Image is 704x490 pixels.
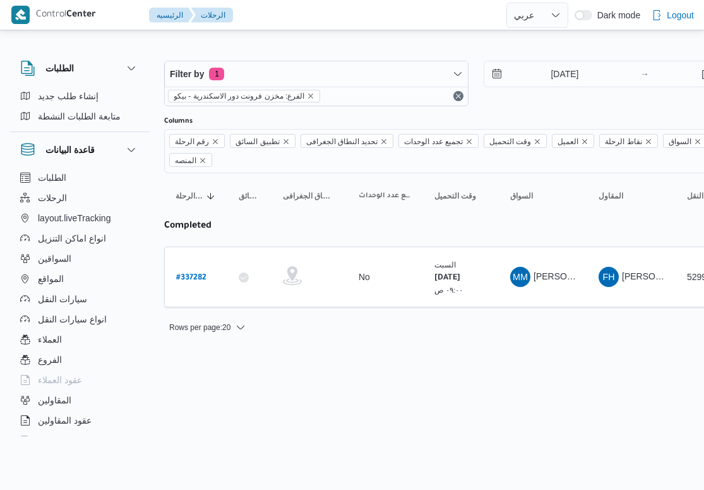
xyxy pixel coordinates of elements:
button: الرحلات [15,188,144,208]
button: Filter by1 active filters [165,61,468,87]
span: رقم الرحلة [175,135,209,149]
span: layout.liveTracking [38,211,110,226]
button: Remove تطبيق السائق from selection in this group [282,138,290,145]
svg: Sorted in descending order [206,191,216,201]
span: العميل [558,135,578,149]
button: المقاولين [15,390,144,410]
button: العملاء [15,329,144,350]
button: layout.liveTracking [15,208,144,228]
span: الرحلات [38,190,67,205]
h3: قاعدة البيانات [45,142,95,157]
button: Remove تجميع عدد الوحدات from selection in this group [465,138,473,145]
label: Columns [164,116,193,126]
button: اجهزة التليفون [15,431,144,451]
div: Mahmood Muhammad Zki Muhammad Alkhtaib [510,267,530,287]
button: سيارات النقل [15,289,144,309]
span: السواق [669,135,691,149]
span: المقاول [599,191,623,201]
div: قاعدة البيانات [10,168,149,441]
button: انواع اماكن التنزيل [15,228,144,248]
button: Remove العميل from selection in this group [581,138,588,145]
span: الفرع: مخزن فرونت دور الاسكندرية - بيكو [174,90,304,102]
button: الفروع [15,350,144,370]
span: متابعة الطلبات النشطة [38,109,121,124]
span: نقاط الرحلة [605,135,641,149]
span: تجميع عدد الوحدات [404,135,463,149]
button: رقم الرحلةSorted in descending order [170,186,221,206]
span: تحديد النطاق الجغرافى [301,134,394,148]
div: No [359,271,370,283]
div: الطلبات [10,86,149,132]
span: المقاولين [38,393,71,408]
button: المواقع [15,269,144,289]
b: # 337282 [176,274,206,283]
input: Press the down key to open a popover containing a calendar. [484,61,628,87]
b: [DATE] [434,274,460,283]
button: عقود المقاولين [15,410,144,431]
span: Filter by [170,66,204,82]
button: الطلبات [20,61,139,76]
span: MM [513,267,528,287]
span: FH [602,267,614,287]
span: رقم الرحلة; Sorted in descending order [176,191,203,201]
span: المنصه [175,154,196,168]
b: Center [66,10,96,20]
button: انواع سيارات النقل [15,309,144,329]
button: إنشاء طلب جديد [15,86,144,106]
span: السواقين [38,251,71,266]
span: السواق [510,191,533,201]
span: تطبيق السائق [230,134,295,148]
span: تحديد النطاق الجغرافى [306,135,378,149]
button: Remove نقاط الرحلة from selection in this group [645,138,652,145]
div: → [640,70,649,78]
button: Remove [451,89,466,104]
button: وقت التحميل [429,186,492,206]
span: سيارات النقل [38,291,87,307]
span: الطلبات [38,170,66,185]
span: Dark mode [592,10,640,20]
span: المنصه [169,153,212,167]
span: المواقع [38,271,64,286]
span: نقاط الرحلة [599,134,657,148]
span: تجميع عدد الوحدات [398,134,479,148]
button: Logout [647,3,699,28]
button: remove selected entity [307,92,314,100]
div: Ftha Hassan Jlal Abo Alhassan Shrkah Trabo [599,267,619,287]
span: تحديد النطاق الجغرافى [283,191,336,201]
span: وقت التحميل [434,191,476,201]
span: الفروع [38,352,62,367]
span: [PERSON_NAME] [PERSON_NAME] [534,271,681,281]
span: تطبيق السائق [239,191,260,201]
button: Remove تحديد النطاق الجغرافى from selection in this group [380,138,388,145]
button: عقود العملاء [15,370,144,390]
span: انواع اماكن التنزيل [38,231,106,246]
span: تجميع عدد الوحدات [359,191,412,201]
a: #337282 [176,269,206,286]
button: الرحلات [191,8,233,23]
button: Remove وقت التحميل from selection in this group [534,138,541,145]
button: الرئيسيه [149,8,193,23]
span: 1 active filters [209,68,224,80]
button: السواقين [15,248,144,269]
button: Rows per page:20 [164,320,251,335]
small: ٠٩:٠٠ ص [434,286,463,294]
button: قاعدة البيانات [20,142,139,157]
span: Logout [667,8,694,23]
button: السواق [505,186,581,206]
span: رقم الرحلة [169,134,225,148]
small: السبت [434,260,456,269]
span: وقت التحميل [489,135,531,149]
span: وقت التحميل [484,134,547,148]
h3: الطلبات [45,61,74,76]
span: تطبيق السائق [236,135,279,149]
img: X8yXhbKr1z7QwAAAABJRU5ErkJggg== [11,6,30,24]
span: عقود العملاء [38,372,82,388]
span: العملاء [38,332,62,347]
button: تحديد النطاق الجغرافى [278,186,341,206]
span: العميل [552,134,594,148]
span: انواع سيارات النقل [38,312,107,327]
span: Rows per page : 20 [169,320,230,335]
span: عقود المقاولين [38,413,92,428]
button: Remove المنصه from selection in this group [199,157,206,164]
span: إنشاء طلب جديد [38,89,98,104]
